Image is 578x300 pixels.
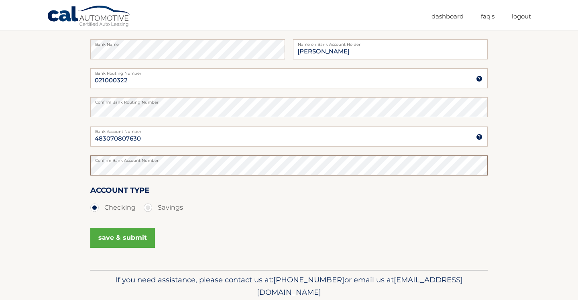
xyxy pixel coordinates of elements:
label: Bank Name [90,39,285,46]
span: [PHONE_NUMBER] [273,275,344,284]
label: Confirm Bank Account Number [90,155,488,162]
p: If you need assistance, please contact us at: or email us at [96,273,482,299]
label: Bank Routing Number [90,68,488,75]
input: Bank Routing Number [90,68,488,88]
label: Savings [144,200,183,216]
button: save & submit [90,228,155,248]
label: Bank Account Number [90,127,488,133]
label: Confirm Bank Routing Number [90,97,488,104]
label: Checking [90,200,136,216]
a: Logout [512,10,531,23]
input: Name on Account (Account Holder Name) [293,39,488,59]
a: Cal Automotive [47,5,131,29]
img: tooltip.svg [476,134,482,140]
a: Dashboard [431,10,464,23]
label: Name on Bank Account Holder [293,39,488,46]
input: Bank Account Number [90,127,488,147]
img: tooltip.svg [476,76,482,82]
label: Account Type [90,184,149,199]
a: FAQ's [481,10,495,23]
